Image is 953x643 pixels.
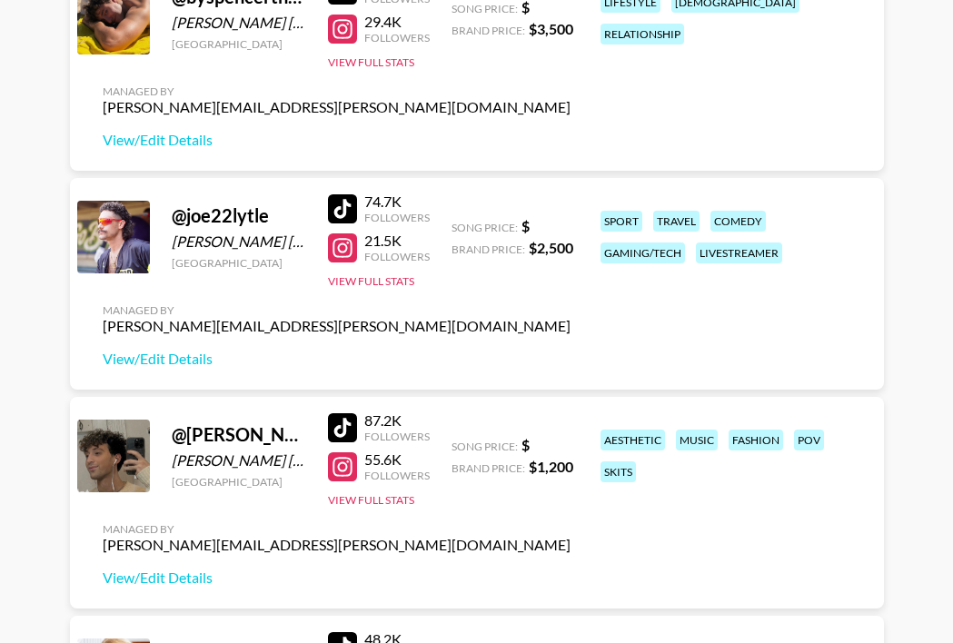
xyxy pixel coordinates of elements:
[364,411,430,430] div: 87.2K
[364,232,430,250] div: 21.5K
[452,24,525,37] span: Brand Price:
[521,217,530,234] strong: $
[172,256,306,270] div: [GEOGRAPHIC_DATA]
[529,239,573,256] strong: $ 2,500
[172,37,306,51] div: [GEOGRAPHIC_DATA]
[452,2,518,15] span: Song Price:
[103,303,571,317] div: Managed By
[452,242,525,256] span: Brand Price:
[601,461,636,482] div: skits
[364,13,430,31] div: 29.4K
[601,242,685,263] div: gaming/tech
[452,461,525,475] span: Brand Price:
[103,522,571,536] div: Managed By
[364,250,430,263] div: Followers
[172,451,306,470] div: [PERSON_NAME] [PERSON_NAME]
[328,493,414,507] button: View Full Stats
[103,569,571,587] a: View/Edit Details
[103,131,571,149] a: View/Edit Details
[364,450,430,469] div: 55.6K
[172,204,306,227] div: @ joe22lytle
[364,430,430,443] div: Followers
[529,458,573,475] strong: $ 1,200
[601,211,642,232] div: sport
[328,274,414,288] button: View Full Stats
[529,20,573,37] strong: $ 3,500
[103,84,571,98] div: Managed By
[172,423,306,446] div: @ [PERSON_NAME]
[452,221,518,234] span: Song Price:
[172,14,306,32] div: [PERSON_NAME] [PERSON_NAME]
[364,469,430,482] div: Followers
[172,232,306,251] div: [PERSON_NAME] [PERSON_NAME]
[364,211,430,224] div: Followers
[676,430,718,450] div: music
[696,242,782,263] div: livestreamer
[452,440,518,453] span: Song Price:
[364,193,430,211] div: 74.7K
[653,211,700,232] div: travel
[729,430,783,450] div: fashion
[103,536,571,554] div: [PERSON_NAME][EMAIL_ADDRESS][PERSON_NAME][DOMAIN_NAME]
[601,24,684,45] div: relationship
[103,98,571,116] div: [PERSON_NAME][EMAIL_ADDRESS][PERSON_NAME][DOMAIN_NAME]
[103,317,571,335] div: [PERSON_NAME][EMAIL_ADDRESS][PERSON_NAME][DOMAIN_NAME]
[601,430,665,450] div: aesthetic
[328,55,414,69] button: View Full Stats
[172,475,306,489] div: [GEOGRAPHIC_DATA]
[521,436,530,453] strong: $
[364,31,430,45] div: Followers
[794,430,824,450] div: pov
[103,350,571,368] a: View/Edit Details
[710,211,766,232] div: comedy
